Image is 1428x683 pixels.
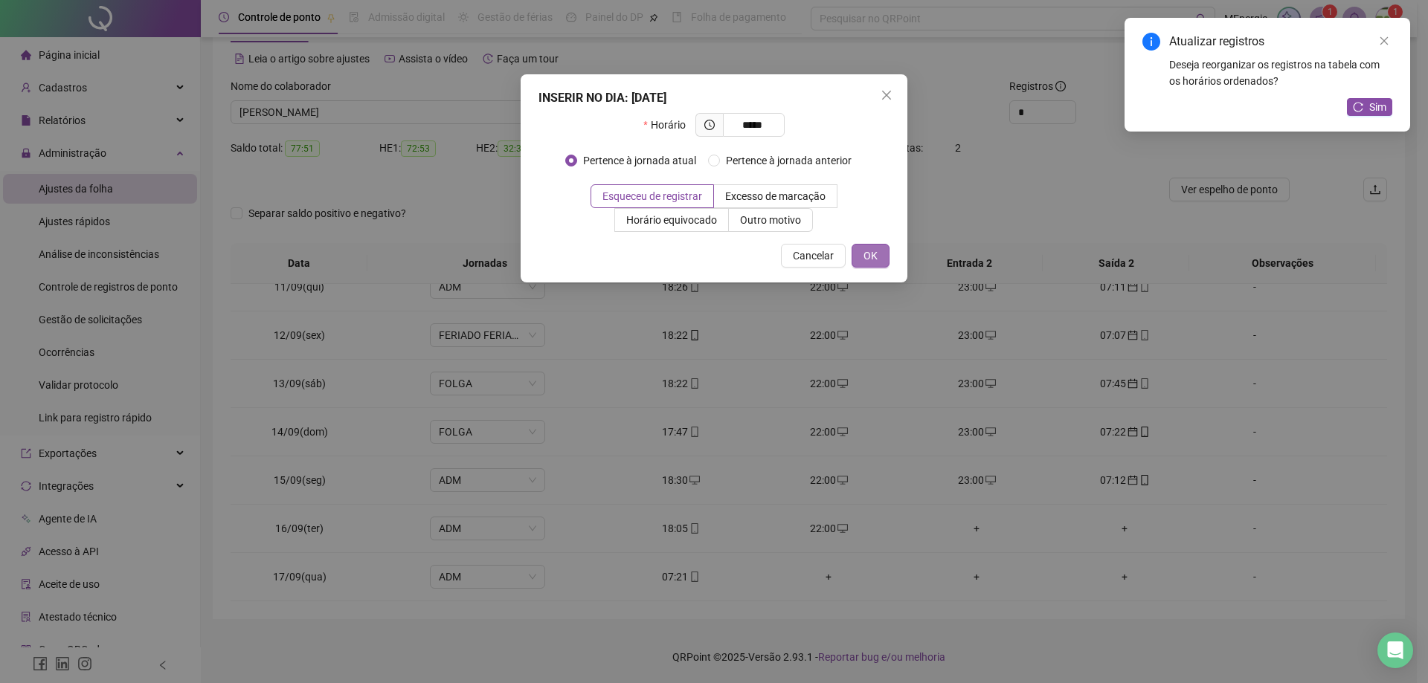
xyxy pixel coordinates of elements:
[793,247,834,264] span: Cancelar
[1347,98,1392,116] button: Sim
[602,190,702,202] span: Esqueceu de registrar
[1169,56,1392,89] div: Deseja reorganizar os registros na tabela com os horários ordenados?
[626,214,717,226] span: Horário equivocado
[875,83,898,107] button: Close
[720,152,858,169] span: Pertence à jornada anterior
[704,120,715,130] span: clock-circle
[1169,33,1392,51] div: Atualizar registros
[643,113,695,137] label: Horário
[881,89,892,101] span: close
[852,244,890,268] button: OK
[1369,99,1386,115] span: Sim
[1379,36,1389,46] span: close
[863,247,878,264] span: OK
[725,190,826,202] span: Excesso de marcação
[1142,33,1160,51] span: info-circle
[538,89,890,107] div: INSERIR NO DIA : [DATE]
[781,244,846,268] button: Cancelar
[577,152,702,169] span: Pertence à jornada atual
[1377,632,1413,668] div: Open Intercom Messenger
[740,214,801,226] span: Outro motivo
[1376,33,1392,49] a: Close
[1353,102,1363,112] span: reload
